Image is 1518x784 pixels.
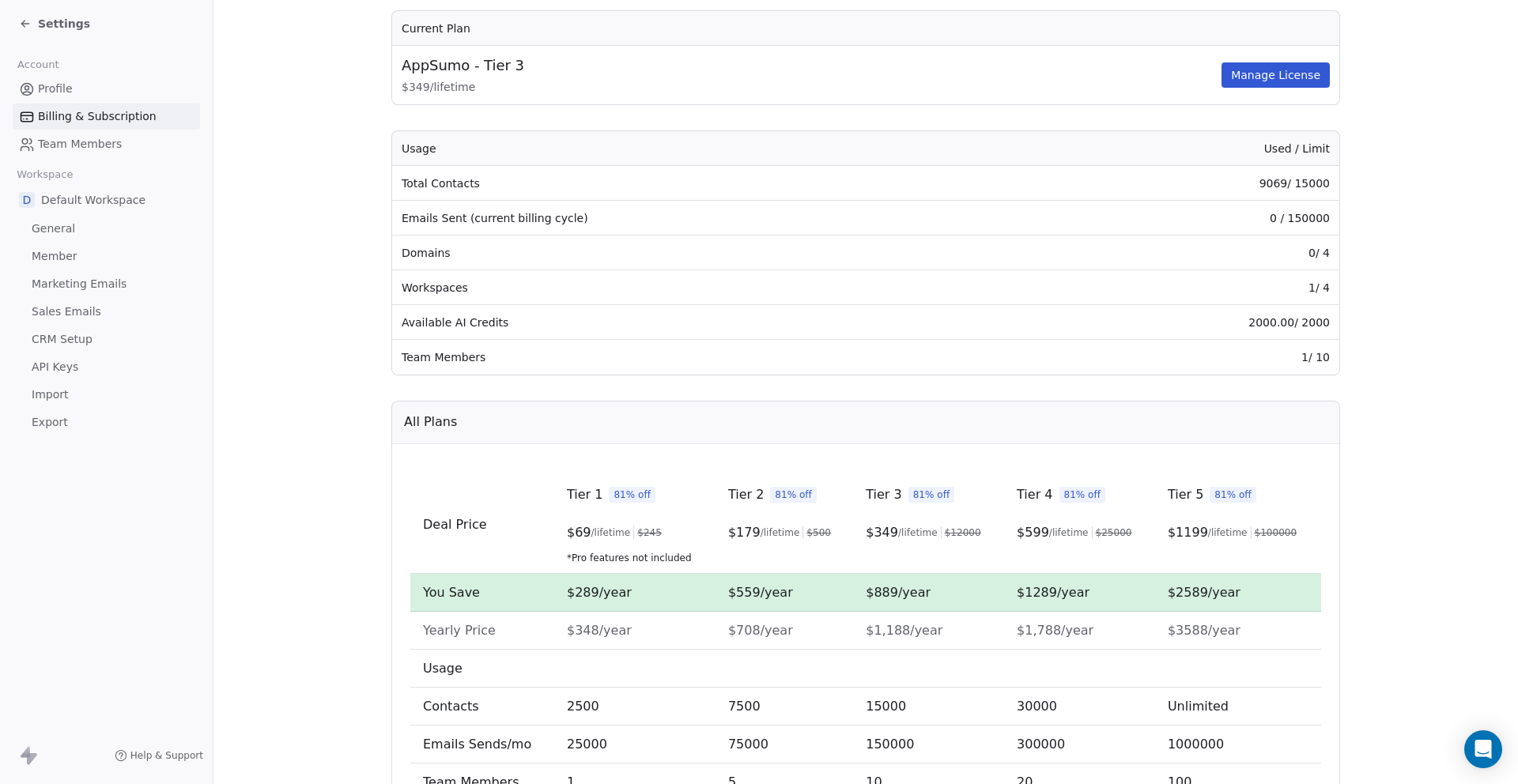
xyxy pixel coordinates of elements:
td: Workspaces [392,270,1029,305]
span: /lifetime [1208,526,1248,539]
span: Tier 3 [866,485,901,504]
a: Export [13,409,200,435]
span: 1000000 [1168,737,1224,752]
span: Profile [38,81,73,97]
a: Marketing Emails [13,271,200,297]
span: $ 245 [637,526,662,539]
span: API Keys [32,359,78,375]
span: /lifetime [591,526,631,539]
span: Help & Support [130,749,203,762]
span: $2589/year [1168,585,1240,600]
span: Tier 1 [567,485,602,504]
span: $1,188/year [866,623,942,638]
td: 9069 / 15000 [1029,166,1339,201]
span: $ 100000 [1255,526,1297,539]
span: 81% off [770,487,817,503]
span: $ 12000 [945,526,981,539]
span: Account [10,53,66,77]
span: $348/year [567,623,632,638]
span: $ 349 / lifetime [402,79,1218,95]
span: 81% off [1059,487,1106,503]
span: 300000 [1017,737,1065,752]
a: Settings [19,16,90,32]
span: You Save [423,585,480,600]
td: Domains [392,236,1029,270]
span: 150000 [866,737,914,752]
span: Workspace [10,163,80,187]
td: 0 / 4 [1029,236,1339,270]
span: Tier 4 [1017,485,1052,504]
span: /lifetime [761,526,800,539]
span: Billing & Subscription [38,108,157,125]
span: D [19,192,35,208]
span: Default Workspace [41,192,145,208]
span: 81% off [908,487,955,503]
span: $ 25000 [1096,526,1132,539]
span: General [32,220,75,237]
span: Team Members [38,136,122,153]
td: Available AI Credits [392,305,1029,340]
th: Usage [392,131,1029,166]
span: $ 500 [806,526,831,539]
a: Member [13,243,200,269]
th: Used / Limit [1029,131,1339,166]
div: Open Intercom Messenger [1464,730,1502,768]
td: Contacts [410,688,554,726]
span: *Pro features not included [567,552,703,564]
td: Emails Sends/mo [410,726,554,763]
span: 7500 [728,699,761,714]
span: $3588/year [1168,623,1240,638]
span: 25000 [567,737,607,752]
span: Sales Emails [32,303,101,320]
td: Total Contacts [392,166,1029,201]
span: Tier 5 [1168,485,1203,504]
span: $ 599 [1017,523,1049,542]
span: Import [32,386,68,403]
span: 81% off [609,487,655,503]
td: 0 / 150000 [1029,201,1339,236]
span: $1289/year [1017,585,1089,600]
a: Import [13,382,200,408]
span: All Plans [404,413,457,432]
a: Help & Support [115,749,203,762]
a: General [13,216,200,242]
span: $889/year [866,585,931,600]
a: CRM Setup [13,326,200,352]
span: 75000 [728,737,768,752]
span: Export [32,414,68,431]
span: Settings [38,16,90,32]
span: $708/year [728,623,793,638]
span: Marketing Emails [32,276,126,292]
span: /lifetime [1049,526,1089,539]
span: $559/year [728,585,793,600]
span: /lifetime [898,526,938,539]
span: 30000 [1017,699,1057,714]
span: Usage [423,661,463,676]
span: Tier 2 [728,485,764,504]
a: Billing & Subscription [13,104,200,130]
span: Member [32,248,77,265]
td: 2000.00 / 2000 [1029,305,1339,340]
span: Yearly Price [423,623,496,638]
span: CRM Setup [32,331,93,348]
a: API Keys [13,354,200,380]
th: Current Plan [392,11,1339,46]
td: Team Members [392,340,1029,375]
span: $289/year [567,585,632,600]
td: 1 / 10 [1029,340,1339,375]
a: Profile [13,76,200,102]
span: $ 179 [728,523,761,542]
span: 81% off [1210,487,1256,503]
td: Emails Sent (current billing cycle) [392,201,1029,236]
span: Unlimited [1168,699,1229,714]
span: AppSumo - Tier 3 [402,55,524,76]
span: Deal Price [423,517,487,532]
td: 1 / 4 [1029,270,1339,305]
span: $1,788/year [1017,623,1093,638]
a: Sales Emails [13,299,200,325]
span: 15000 [866,699,906,714]
span: $ 349 [866,523,898,542]
span: $ 1199 [1168,523,1208,542]
span: 2500 [567,699,599,714]
a: Team Members [13,131,200,157]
